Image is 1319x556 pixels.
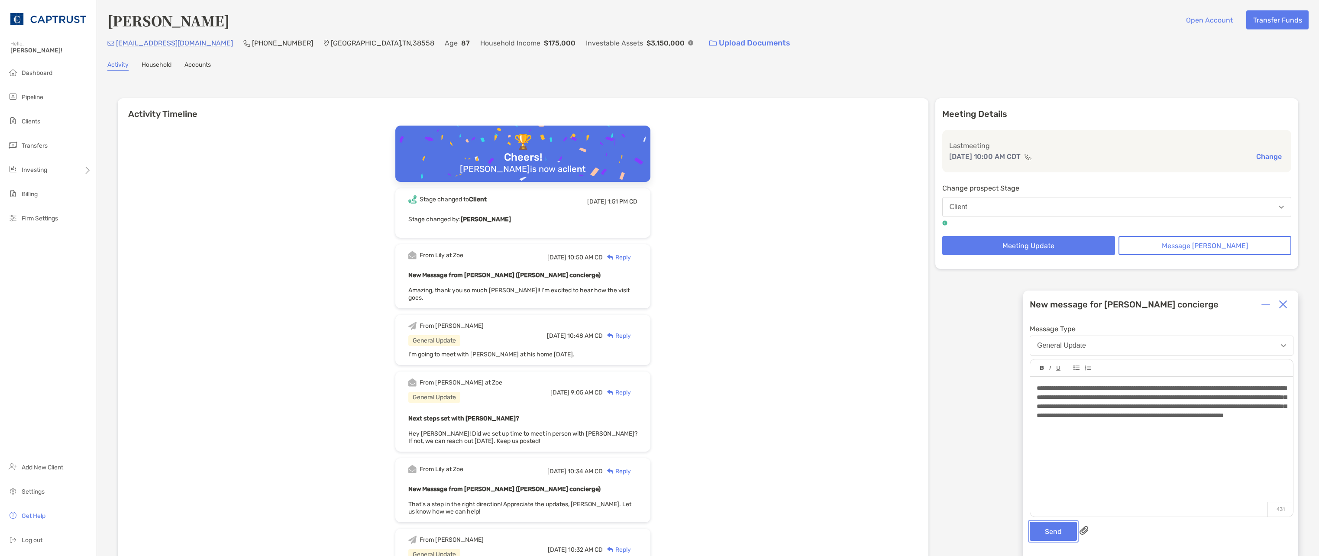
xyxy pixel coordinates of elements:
[950,203,967,211] div: Client
[1179,10,1239,29] button: Open Account
[544,38,575,48] p: $175,000
[469,196,487,203] b: Client
[395,126,650,200] img: Confetti
[1030,336,1293,356] button: General Update
[548,546,567,553] span: [DATE]
[547,254,566,261] span: [DATE]
[1049,366,1051,370] img: Editor control icon
[420,536,484,543] div: From [PERSON_NAME]
[8,213,18,223] img: firm-settings icon
[408,214,637,225] p: Stage changed by:
[688,40,693,45] img: Info Icon
[22,191,38,198] span: Billing
[942,197,1292,217] button: Client
[480,38,540,48] p: Household Income
[607,469,614,474] img: Reply icon
[184,61,211,71] a: Accounts
[8,534,18,545] img: logout icon
[408,378,417,387] img: Event icon
[10,3,86,35] img: CAPTRUST Logo
[603,253,631,262] div: Reply
[1080,526,1088,535] img: paperclip attachments
[547,468,566,475] span: [DATE]
[408,465,417,473] img: Event icon
[647,38,685,48] p: $3,150,000
[445,38,458,48] p: Age
[1267,502,1293,517] p: 431
[586,38,643,48] p: Investable Assets
[709,40,717,46] img: button icon
[107,61,129,71] a: Activity
[1119,236,1291,255] button: Message [PERSON_NAME]
[408,322,417,330] img: Event icon
[1040,366,1044,370] img: Editor control icon
[408,287,630,301] span: Amazing, thank you so much [PERSON_NAME]!! I'm excited to hear how the visit goes.
[942,109,1292,120] p: Meeting Details
[252,38,313,48] p: [PHONE_NUMBER]
[8,164,18,175] img: investing icon
[607,390,614,395] img: Reply icon
[420,322,484,330] div: From [PERSON_NAME]
[408,351,575,358] span: I'm going to meet with [PERSON_NAME] at his home [DATE].
[8,188,18,199] img: billing icon
[1281,344,1286,347] img: Open dropdown arrow
[607,547,614,553] img: Reply icon
[1030,522,1077,541] button: Send
[501,151,546,164] div: Cheers!
[22,537,42,544] span: Log out
[607,255,614,260] img: Reply icon
[8,140,18,150] img: transfers icon
[408,501,631,515] span: That's a step in the right direction! Appreciate the updates, [PERSON_NAME]. Let us know how we c...
[107,41,114,46] img: Email Icon
[408,195,417,204] img: Event icon
[568,468,603,475] span: 10:34 AM CD
[1073,365,1080,370] img: Editor control icon
[8,462,18,472] img: add_new_client icon
[22,69,52,77] span: Dashboard
[1030,325,1293,333] span: Message Type
[420,379,502,386] div: From [PERSON_NAME] at Zoe
[22,142,48,149] span: Transfers
[1246,10,1309,29] button: Transfer Funds
[8,116,18,126] img: clients icon
[1261,300,1270,309] img: Expand or collapse
[8,91,18,102] img: pipeline icon
[949,151,1021,162] p: [DATE] 10:00 AM CDT
[142,61,171,71] a: Household
[408,415,519,422] b: Next steps set with [PERSON_NAME]?
[420,196,487,203] div: Stage changed to
[408,392,460,403] div: General Update
[107,10,230,30] h4: [PERSON_NAME]
[22,94,43,101] span: Pipeline
[408,251,417,259] img: Event icon
[331,38,434,48] p: [GEOGRAPHIC_DATA] , TN , 38558
[942,183,1292,194] p: Change prospect Stage
[22,215,58,222] span: Firm Settings
[608,198,637,205] span: 1:51 PM CD
[22,464,63,471] span: Add New Client
[456,164,589,174] div: [PERSON_NAME] is now a
[461,38,470,48] p: 87
[603,388,631,397] div: Reply
[116,38,233,48] p: [EMAIL_ADDRESS][DOMAIN_NAME]
[22,488,45,495] span: Settings
[8,486,18,496] img: settings icon
[567,332,603,339] span: 10:48 AM CD
[568,546,603,553] span: 10:32 AM CD
[408,485,601,493] b: New Message from [PERSON_NAME] ([PERSON_NAME] concierge)
[1037,342,1086,349] div: General Update
[550,389,569,396] span: [DATE]
[408,536,417,544] img: Event icon
[408,430,637,445] span: Hey [PERSON_NAME]! Did we set up time to meet in person with [PERSON_NAME]? If not, we can reach ...
[1279,300,1287,309] img: Close
[408,272,601,279] b: New Message from [PERSON_NAME] ([PERSON_NAME] concierge)
[1024,153,1032,160] img: communication type
[461,216,511,223] b: [PERSON_NAME]
[1279,206,1284,209] img: Open dropdown arrow
[1056,366,1060,371] img: Editor control icon
[10,47,91,54] span: [PERSON_NAME]!
[603,331,631,340] div: Reply
[8,67,18,78] img: dashboard icon
[1085,365,1091,371] img: Editor control icon
[704,34,796,52] a: Upload Documents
